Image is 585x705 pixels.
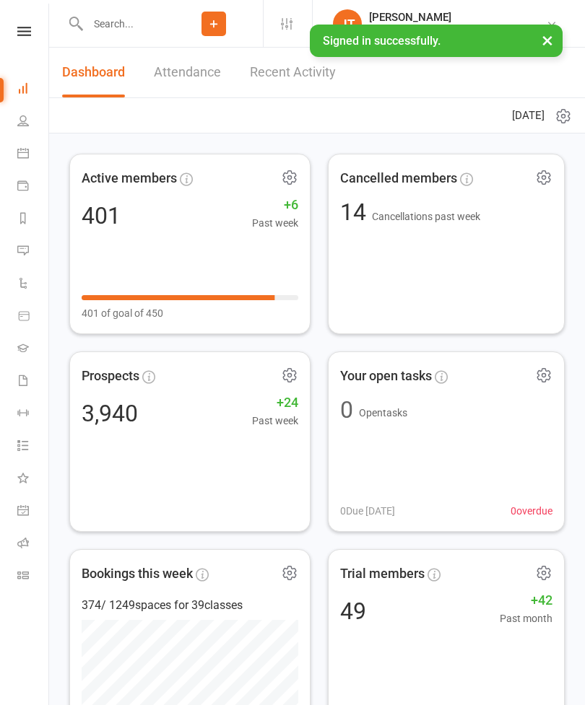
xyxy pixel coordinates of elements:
span: Past month [500,610,552,626]
span: +42 [500,590,552,611]
span: 0 Due [DATE] [340,503,395,519]
a: Dashboard [62,48,125,97]
span: 401 of goal of 450 [82,305,163,321]
span: Bookings this week [82,564,193,584]
span: Open tasks [359,407,407,419]
div: [PERSON_NAME] [369,11,546,24]
div: Urban Muaythai - [GEOGRAPHIC_DATA] [369,24,546,37]
span: Your open tasks [340,366,432,387]
div: 374 / 1249 spaces for 39 classes [82,596,298,615]
a: Dashboard [17,74,50,106]
span: Trial members [340,564,425,584]
span: 0 overdue [511,503,552,519]
a: Reports [17,203,50,236]
span: 14 [340,198,372,226]
input: Search... [83,14,165,34]
div: JT [333,9,362,38]
a: Class kiosk mode [17,561,50,593]
div: 0 [340,398,353,421]
a: Recent Activity [250,48,336,97]
button: × [534,25,560,56]
div: 49 [340,600,366,623]
span: +6 [252,195,298,216]
span: Past week [252,215,298,231]
div: 401 [82,204,121,227]
div: 3,940 [82,402,138,425]
span: [DATE] [512,107,545,124]
a: Calendar [17,139,50,171]
span: +24 [252,393,298,413]
span: Past week [252,413,298,429]
a: General attendance kiosk mode [17,496,50,528]
a: Attendance [154,48,221,97]
span: Cancellations past week [372,211,480,222]
a: Product Sales [17,301,50,333]
span: Active members [82,168,177,189]
a: Roll call kiosk mode [17,528,50,561]
span: Cancelled members [340,168,457,189]
span: Signed in successfully. [323,34,441,48]
a: Payments [17,171,50,203]
a: What's New [17,463,50,496]
span: Prospects [82,366,139,387]
a: People [17,106,50,139]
